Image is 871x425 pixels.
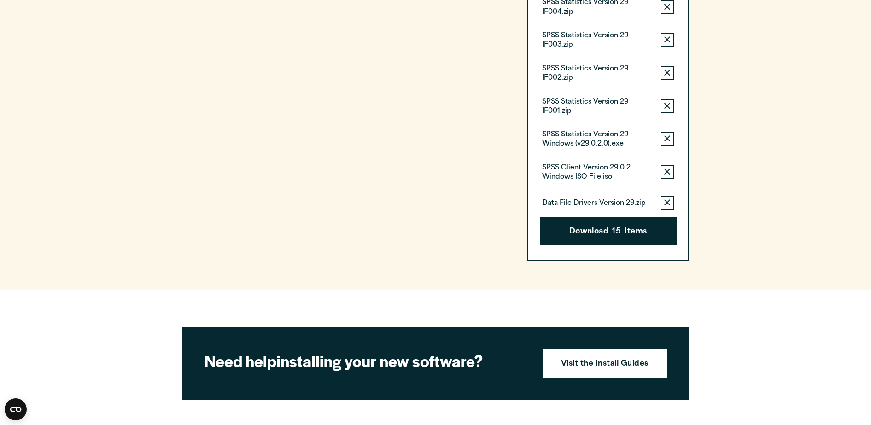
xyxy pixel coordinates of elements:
[205,350,527,371] h2: installing your new software?
[542,199,646,208] p: Data File Drivers Version 29.zip
[542,130,653,149] p: SPSS Statistics Version 29 Windows (v29.0.2.0).exe
[542,163,653,182] p: SPSS Client Version 29.0.2 Windows ISO File.iso
[612,226,621,238] span: 15
[205,349,276,372] strong: Need help
[542,98,653,116] p: SPSS Statistics Version 29 IF001.zip
[561,358,649,370] strong: Visit the Install Guides
[5,398,27,420] button: Open CMP widget
[543,349,667,378] a: Visit the Install Guides
[540,217,677,245] button: Download15Items
[542,31,653,50] p: SPSS Statistics Version 29 IF003.zip
[542,64,653,83] p: SPSS Statistics Version 29 IF002.zip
